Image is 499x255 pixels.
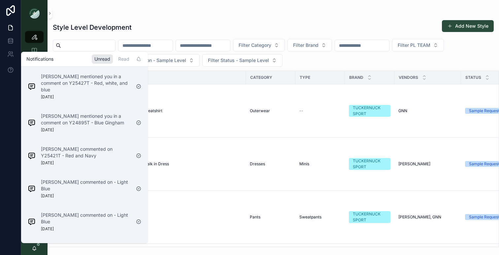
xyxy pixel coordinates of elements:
img: Notification icon [28,82,36,90]
p: [PERSON_NAME] mentioned you in a comment on Y25427T - Red, white, and blue [41,73,131,93]
button: Select Button [392,39,444,51]
p: [PERSON_NAME] commented on - Light Blue [41,212,131,225]
a: [PERSON_NAME], GNN [398,214,457,220]
span: Filter Brand [293,42,318,48]
img: Notification icon [28,152,36,160]
a: -- [299,108,341,113]
a: FINNLEY PANT [112,214,242,220]
button: Select Button [287,39,332,51]
p: [PERSON_NAME] commented on Y25421T - Red and Navy [41,146,131,159]
img: App logo [29,8,40,18]
span: Minis [299,161,309,167]
span: Outerwear [250,108,270,113]
a: Crop Oversized Sweatshirt [112,108,242,113]
span: Category [250,75,272,80]
p: [PERSON_NAME] mentioned you in a comment on Y24895T - Blue Gingham [41,113,131,126]
span: Filter Season - Sample Level [123,57,186,64]
p: [DATE] [41,160,54,166]
a: TUCKERNUCK SPORT [349,105,390,117]
img: Notification icon [28,185,36,193]
span: Vendors [399,75,418,80]
button: Select Button [202,54,283,67]
a: TUCKERNUCK SPORT [349,158,390,170]
div: Unread [92,54,113,64]
a: TUCKERNUCK SPORT [349,211,390,223]
span: Filter PL TEAM [398,42,430,48]
img: Notification icon [28,218,36,226]
a: Dresses [250,161,291,167]
img: Notification icon [28,119,36,127]
div: TUCKERNUCK SPORT [353,211,386,223]
span: -- [299,108,303,113]
p: [DATE] [41,127,54,133]
a: Minis [299,161,341,167]
button: Add New Style [442,20,494,32]
a: Sweatpants [299,214,341,220]
span: [PERSON_NAME], GNN [398,214,441,220]
span: Status [465,75,481,80]
p: [DATE] [41,226,54,232]
span: Pants [250,214,260,220]
span: Filter Category [239,42,271,48]
p: [DATE] [41,193,54,199]
a: Pants [250,214,291,220]
div: TUCKERNUCK SPORT [353,158,386,170]
span: Filter Status - Sample Level [208,57,269,64]
h1: Notifications [26,56,53,62]
div: TUCKERNUCK SPORT [353,105,386,117]
span: Type [300,75,310,80]
button: Select Button [233,39,285,51]
p: [PERSON_NAME] commented on - Light Blue [41,179,131,192]
a: GNN [398,108,457,113]
div: Read [116,54,132,64]
span: GNN [398,108,407,113]
span: Brand [349,75,363,80]
a: Outerwear [250,108,291,113]
span: Sweatpants [299,214,321,220]
p: [DATE] [41,94,54,100]
a: Canned Side Slit Walk in Dress [112,161,242,167]
span: Dresses [250,161,265,167]
div: scrollable content [21,26,48,144]
h1: Style Level Development [53,23,132,32]
button: Select Button [117,54,200,67]
a: [PERSON_NAME] [398,161,457,167]
span: [PERSON_NAME] [398,161,430,167]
